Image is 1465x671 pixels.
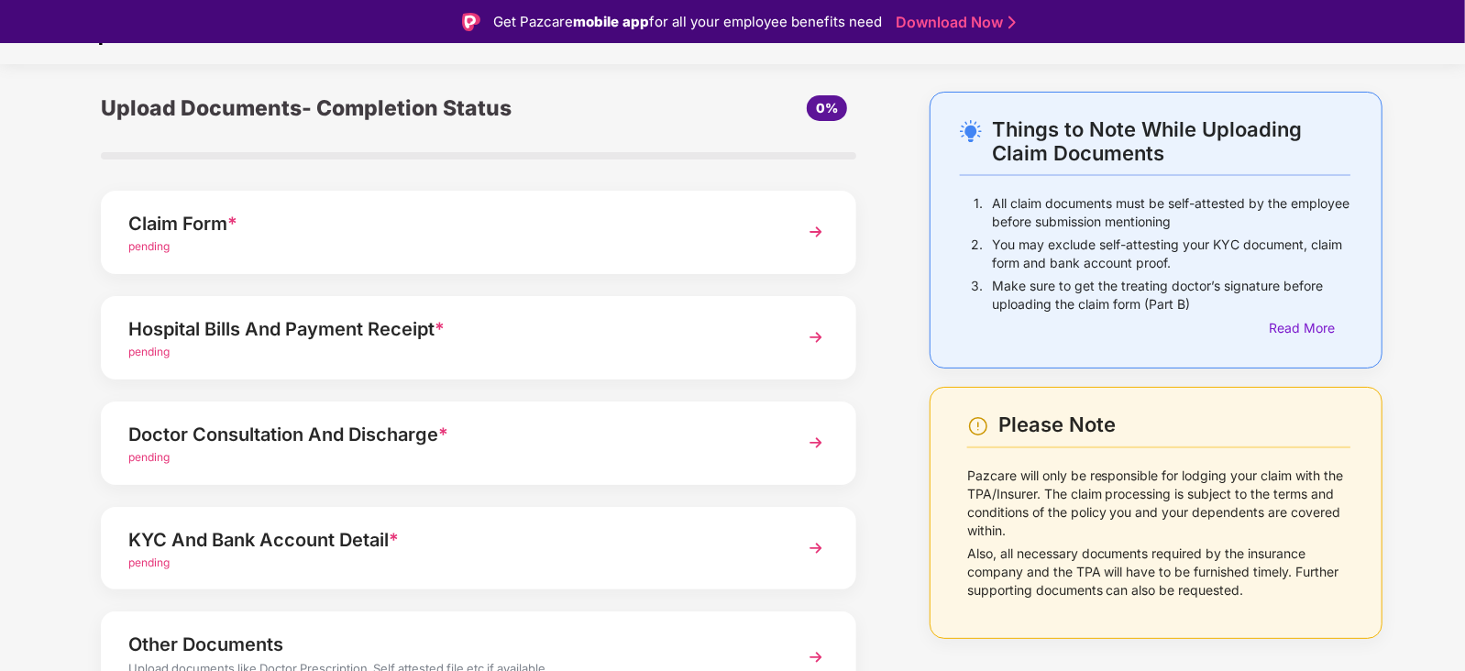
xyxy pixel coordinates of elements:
img: Stroke [1008,13,1016,32]
p: Make sure to get the treating doctor’s signature before uploading the claim form (Part B) [992,277,1350,313]
p: 1. [974,194,983,231]
div: Things to Note While Uploading Claim Documents [992,117,1350,165]
div: Hospital Bills And Payment Receipt [128,314,770,344]
img: svg+xml;base64,PHN2ZyBpZD0iTmV4dCIgeG1sbnM9Imh0dHA6Ly93d3cudzMub3JnLzIwMDAvc3ZnIiB3aWR0aD0iMzYiIG... [799,532,832,565]
img: svg+xml;base64,PHN2ZyBpZD0iTmV4dCIgeG1sbnM9Imh0dHA6Ly93d3cudzMub3JnLzIwMDAvc3ZnIiB3aWR0aD0iMzYiIG... [799,321,832,354]
a: Download Now [896,13,1010,32]
strong: mobile app [573,13,649,30]
p: Also, all necessary documents required by the insurance company and the TPA will have to be furni... [967,544,1350,599]
img: svg+xml;base64,PHN2ZyBpZD0iTmV4dCIgeG1sbnM9Imh0dHA6Ly93d3cudzMub3JnLzIwMDAvc3ZnIiB3aWR0aD0iMzYiIG... [799,215,832,248]
span: 0% [816,100,838,115]
img: svg+xml;base64,PHN2ZyBpZD0iTmV4dCIgeG1sbnM9Imh0dHA6Ly93d3cudzMub3JnLzIwMDAvc3ZnIiB3aWR0aD0iMzYiIG... [799,426,832,459]
div: Get Pazcare for all your employee benefits need [493,11,882,33]
p: 3. [971,277,983,313]
img: Logo [462,13,480,31]
p: You may exclude self-attesting your KYC document, claim form and bank account proof. [992,236,1350,272]
span: pending [128,450,170,464]
span: pending [128,345,170,358]
div: Upload Documents- Completion Status [101,92,604,125]
p: Pazcare will only be responsible for lodging your claim with the TPA/Insurer. The claim processin... [967,467,1350,540]
div: Claim Form [128,209,770,238]
p: All claim documents must be self-attested by the employee before submission mentioning [992,194,1350,231]
span: pending [128,239,170,253]
div: Read More [1269,318,1350,338]
p: 2. [971,236,983,272]
img: svg+xml;base64,PHN2ZyBpZD0iV2FybmluZ18tXzI0eDI0IiBkYXRhLW5hbWU9Ildhcm5pbmcgLSAyNHgyNCIgeG1sbnM9Im... [967,415,989,437]
img: svg+xml;base64,PHN2ZyB4bWxucz0iaHR0cDovL3d3dy53My5vcmcvMjAwMC9zdmciIHdpZHRoPSIyNC4wOTMiIGhlaWdodD... [960,120,982,142]
div: Other Documents [128,630,770,659]
div: Doctor Consultation And Discharge [128,420,770,449]
div: Please Note [999,412,1350,437]
div: KYC And Bank Account Detail [128,525,770,555]
span: pending [128,555,170,569]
